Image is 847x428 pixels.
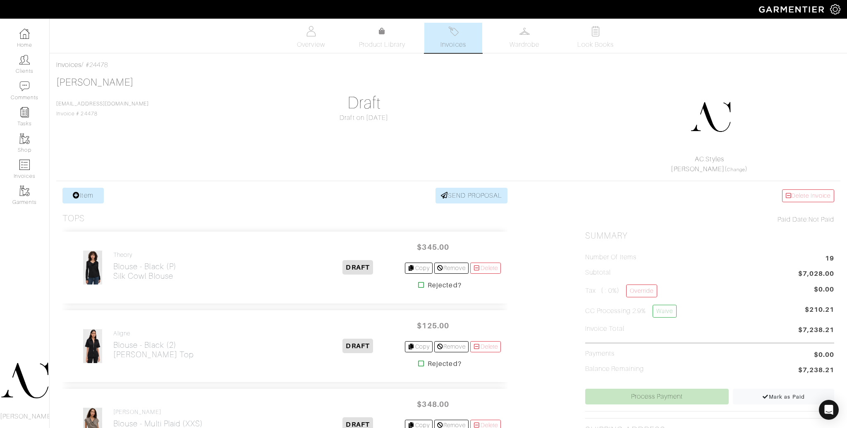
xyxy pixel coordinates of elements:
img: garments-icon-b7da505a4dc4fd61783c78ac3ca0ef83fa9d6f193b1c9dc38574b1d14d53ca28.png [19,134,30,144]
div: Draft on [DATE] [239,113,488,123]
a: Delete Invoice [782,189,834,202]
h5: Number of Items [585,253,636,261]
img: garmentier-logo-header-white-b43fb05a5012e4ada735d5af1a66efaba907eab6374d6393d1fbf88cb4ef424d.png [755,2,830,17]
img: dashboard-icon-dbcd8f5a0b271acd01030246c82b418ddd0df26cd7fceb0bd07c9910d44c42f6.png [19,29,30,39]
span: 19 [825,253,834,265]
span: $7,238.21 [798,325,834,336]
span: Mark as Paid [762,394,805,400]
img: DupYt8CPKc6sZyAt3svX5Z74.png [690,96,731,138]
span: Overview [297,40,325,50]
span: $125.00 [408,317,458,335]
img: reminder-icon-8004d30b9f0a5d33ae49ab947aed9ed385cf756f9e5892f1edd6e32f2345188e.png [19,107,30,117]
img: basicinfo-40fd8af6dae0f16599ec9e87c0ef1c0a1fdea2edbe929e3d69a839185d80c458.svg [306,26,316,36]
a: Waive [653,305,677,318]
img: garments-icon-b7da505a4dc4fd61783c78ac3ca0ef83fa9d6f193b1c9dc38574b1d14d53ca28.png [19,186,30,196]
div: Not Paid [585,215,834,225]
h4: [PERSON_NAME] [113,409,203,416]
h5: Subtotal [585,269,611,277]
a: [PERSON_NAME] [671,165,725,173]
a: Product Library [353,26,411,50]
strong: Rejected? [428,280,461,290]
h5: Tax ( : 0%) [585,285,657,297]
a: Delete [470,341,501,352]
h4: Theory [113,251,177,258]
a: Wardrobe [495,23,553,53]
h2: Blouse - Black (2) [PERSON_NAME] Top [113,340,194,359]
img: clients-icon-6bae9207a08558b7cb47a8932f037763ab4055f8c8b6bfacd5dc20c3e0201464.png [19,55,30,65]
h5: Balance Remaining [585,365,644,373]
a: Copy [405,263,433,274]
h5: Invoice Total [585,325,624,333]
a: Theory Blouse - Black (P)Silk Cowl Blouse [113,251,177,281]
h4: Aligne [113,330,194,337]
span: $345.00 [408,238,458,256]
a: Copy [405,341,433,352]
a: Overview [282,23,340,53]
a: [EMAIL_ADDRESS][DOMAIN_NAME] [56,101,149,107]
span: $7,028.00 [798,269,834,280]
h2: Blouse - Black (P) Silk Cowl Blouse [113,262,177,281]
h2: Summary [585,231,834,241]
a: Override [626,285,657,297]
h1: Draft [239,93,488,113]
h5: Payments [585,350,615,358]
a: Remove [434,263,469,274]
a: Remove [434,341,469,352]
img: todo-9ac3debb85659649dc8f770b8b6100bb5dab4b48dedcbae339e5042a72dfd3cc.svg [591,26,601,36]
a: Item [62,188,104,203]
a: Look Books [567,23,624,53]
span: Invoices [440,40,466,50]
strong: Rejected? [428,359,461,369]
img: Ym6C2NVBFMp9G5FZqReCwHhD [83,250,103,285]
a: Aligne Blouse - Black (2)[PERSON_NAME] Top [113,330,194,359]
span: $0.00 [814,285,834,294]
a: Change [727,167,745,172]
h5: CC Processing 2.9% [585,305,677,318]
span: $7,238.21 [798,365,834,376]
span: DRAFT [342,339,373,353]
span: $210.21 [805,305,834,321]
span: $0.00 [814,350,834,360]
span: Paid Date: [778,216,809,223]
h3: Tops [62,213,85,224]
span: Wardrobe [510,40,539,50]
a: Invoices [56,61,81,69]
a: SEND PROPOSAL [435,188,507,203]
a: Mark as Paid [733,389,834,404]
span: $348.00 [408,395,458,413]
span: Invoice # 24478 [56,101,149,117]
img: orders-27d20c2124de7fd6de4e0e44c1d41de31381a507db9b33961299e4e07d508b8c.svg [448,26,459,36]
img: gear-icon-white-bd11855cb880d31180b6d7d6211b90ccbf57a29d726f0c71d8c61bd08dd39cc2.png [830,4,840,14]
img: YVMm31wah31X6uUno1M2oxV4 [83,329,103,363]
span: Look Books [577,40,614,50]
img: orders-icon-0abe47150d42831381b5fb84f609e132dff9fe21cb692f30cb5eec754e2cba89.png [19,160,30,170]
div: Open Intercom Messenger [819,400,839,420]
div: / #24478 [56,60,840,70]
img: wardrobe-487a4870c1b7c33e795ec22d11cfc2ed9d08956e64fb3008fe2437562e282088.svg [519,26,530,36]
a: [PERSON_NAME] [56,77,134,88]
a: AC.Styles [695,155,724,163]
a: Invoices [424,23,482,53]
span: Product Library [359,40,406,50]
div: ( ) [589,154,830,174]
a: Process Payment [585,389,729,404]
img: comment-icon-a0a6a9ef722e966f86d9cbdc48e553b5cf19dbc54f86b18d962a5391bc8f6eb6.png [19,81,30,91]
span: DRAFT [342,260,373,275]
a: Delete [470,263,501,274]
